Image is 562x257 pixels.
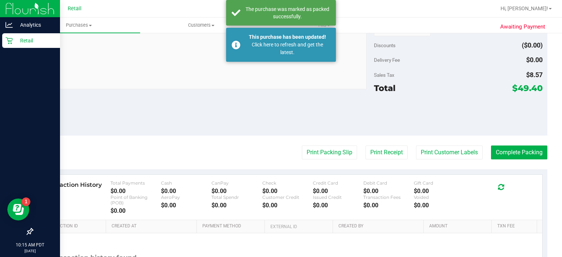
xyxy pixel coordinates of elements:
div: Issued Credit [313,194,363,200]
div: $0.00 [110,207,161,214]
div: $0.00 [110,188,161,194]
div: AeroPay [161,194,211,200]
div: Transaction Fees [363,194,414,200]
a: Created By [338,223,420,229]
span: Delivery Fee [374,57,400,63]
div: The purchase was marked as packed successfully. [244,5,330,20]
a: Customers [140,18,263,33]
a: Txn Fee [497,223,534,229]
iframe: Resource center unread badge [22,197,30,206]
span: Discounts [374,39,396,52]
div: $0.00 [262,188,313,194]
button: Print Receipt [366,145,408,159]
div: Total Spendr [211,194,262,200]
div: This purchase has been updated! [244,33,330,41]
span: Purchases [18,22,140,29]
button: Print Customer Labels [416,145,483,159]
span: $8.57 [526,71,543,79]
div: Click here to refresh and get the latest. [244,41,330,56]
div: $0.00 [363,188,414,194]
div: CanPay [211,180,262,186]
span: Awaiting Payment [500,23,545,31]
a: Payment Method [202,223,262,229]
div: $0.00 [211,188,262,194]
inline-svg: Analytics [5,21,13,29]
div: $0.00 [211,202,262,209]
div: $0.00 [414,202,464,209]
div: Credit Card [313,180,363,186]
div: Customer Credit [262,194,313,200]
div: $0.00 [262,202,313,209]
div: $0.00 [313,202,363,209]
iframe: Resource center [7,199,29,220]
p: Retail [13,36,57,45]
a: Amount [429,223,488,229]
th: External ID [265,220,333,233]
div: $0.00 [161,202,211,209]
span: Retail [68,5,82,12]
a: Created At [112,223,194,229]
div: $0.00 [161,188,211,194]
span: ($0.00) [522,41,543,49]
inline-svg: Retail [5,37,13,44]
div: Voided [414,194,464,200]
span: $0.00 [526,56,543,64]
div: Point of Banking (POB) [110,194,161,205]
a: Transaction ID [43,223,103,229]
div: Cash [161,180,211,186]
div: $0.00 [313,188,363,194]
a: Purchases [18,18,140,33]
span: $49.40 [512,83,543,93]
span: Sales Tax [374,72,394,78]
span: Hi, [PERSON_NAME]! [501,5,548,11]
div: Total Payments [110,180,161,186]
div: Gift Card [414,180,464,186]
span: Customers [140,22,262,29]
button: Complete Packing [491,145,547,159]
div: $0.00 [363,202,414,209]
p: [DATE] [3,248,57,254]
div: $0.00 [414,188,464,194]
p: Analytics [13,20,57,29]
div: Check [262,180,313,186]
p: 10:15 AM PDT [3,242,57,248]
button: Print Packing Slip [302,145,357,159]
span: Total [374,83,396,93]
div: Debit Card [363,180,414,186]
